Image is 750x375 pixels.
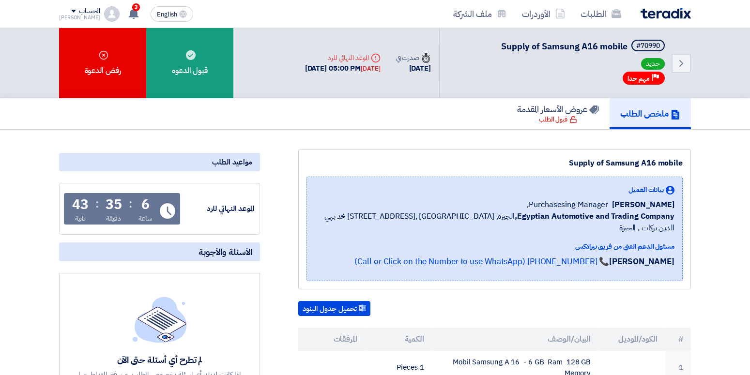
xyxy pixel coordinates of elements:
[95,195,99,212] div: :
[641,58,665,70] span: جديد
[315,241,674,252] div: مسئول الدعم الفني من فريق تيرادكس
[628,74,650,83] span: مهم جدا
[77,354,242,365] div: لم تطرح أي أسئلة حتى الآن
[138,213,153,224] div: ساعة
[365,328,432,351] th: الكمية
[432,328,599,351] th: البيان/الوصف
[199,246,252,257] span: الأسئلة والأجوبة
[612,199,674,210] span: [PERSON_NAME]
[151,6,193,22] button: English
[641,8,691,19] img: Teradix logo
[305,63,381,74] div: [DATE] 05:00 PM
[157,11,177,18] span: English
[598,328,665,351] th: الكود/الموديل
[133,297,187,342] img: empty_state_list.svg
[636,43,660,49] div: #70990
[106,213,121,224] div: دقيقة
[306,157,683,169] div: Supply of Samsung A16 mobile
[501,40,628,53] span: Supply of Samsung A16 mobile
[59,153,260,171] div: مواعيد الطلب
[609,255,674,268] strong: [PERSON_NAME]
[539,115,577,124] div: قبول الطلب
[517,104,599,115] h5: عروض الأسعار المقدمة
[79,7,100,15] div: الحساب
[573,2,629,25] a: الطلبات
[445,2,514,25] a: ملف الشركة
[305,53,381,63] div: الموعد النهائي للرد
[610,98,691,129] a: ملخص الطلب
[396,63,431,74] div: [DATE]
[141,198,150,211] div: 6
[501,40,667,53] h5: Supply of Samsung A16 mobile
[106,198,122,211] div: 35
[59,28,146,98] div: رفض الدعوة
[298,301,370,316] button: تحميل جدول البنود
[146,28,233,98] div: قبول الدعوه
[361,64,380,74] div: [DATE]
[515,210,674,222] b: Egyptian Automotive and Trading Company,
[298,328,365,351] th: المرفقات
[514,2,573,25] a: الأوردرات
[182,203,255,214] div: الموعد النهائي للرد
[665,328,691,351] th: #
[104,6,120,22] img: profile_test.png
[527,199,608,210] span: Purchasesing Manager,
[129,195,132,212] div: :
[315,210,674,234] span: الجيزة, [GEOGRAPHIC_DATA] ,[STREET_ADDRESS] محمد بهي الدين بركات , الجيزة
[620,108,680,119] h5: ملخص الطلب
[354,255,609,268] a: 📞 [PHONE_NUMBER] (Call or Click on the Number to use WhatsApp)
[396,53,431,63] div: صدرت في
[132,3,140,11] span: 3
[75,213,86,224] div: ثانية
[72,198,89,211] div: 43
[628,185,664,195] span: بيانات العميل
[506,98,610,129] a: عروض الأسعار المقدمة قبول الطلب
[59,15,100,20] div: [PERSON_NAME]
